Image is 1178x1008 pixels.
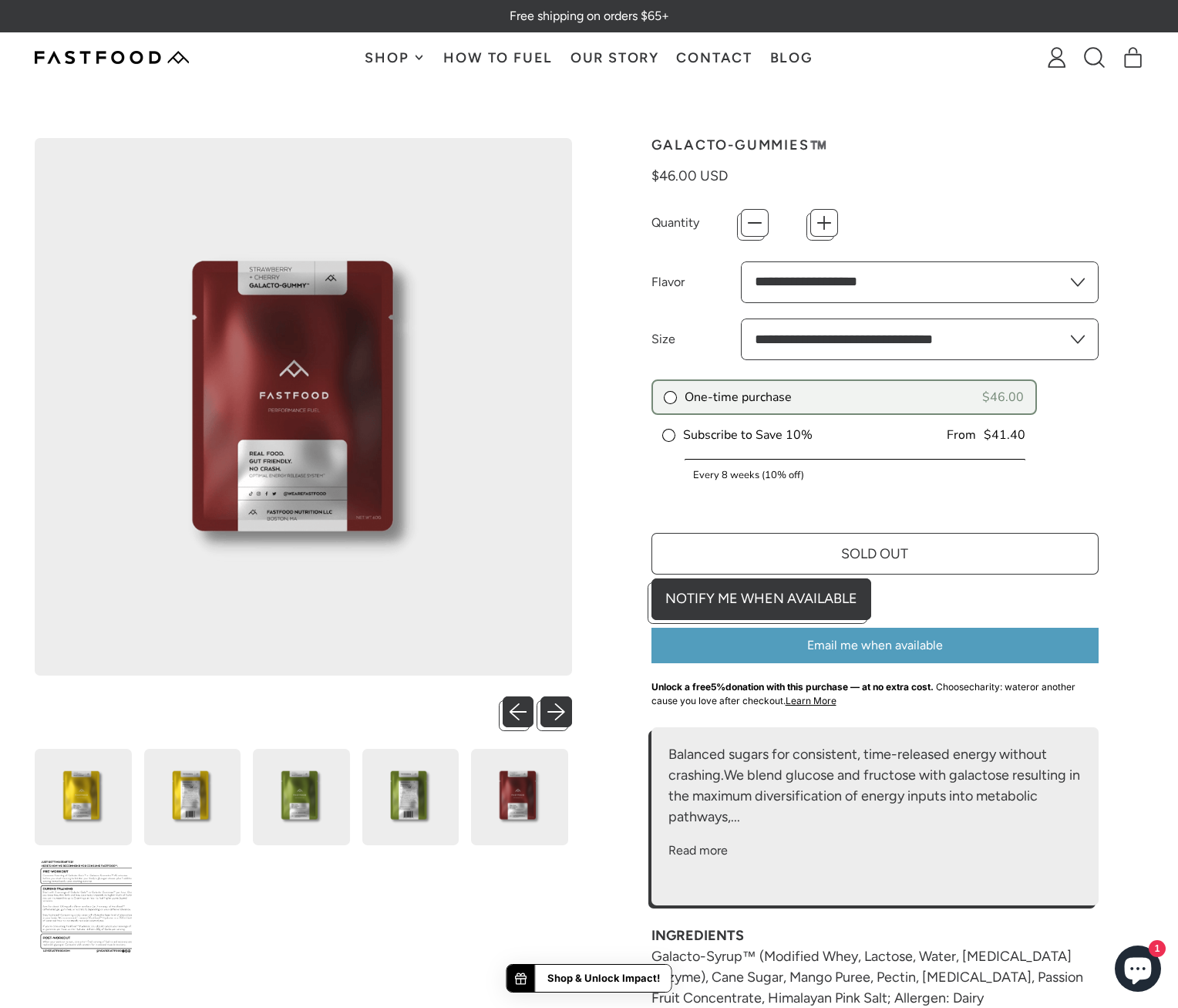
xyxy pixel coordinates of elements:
[651,628,1099,663] button: Email me when available
[665,389,792,406] label: One-time purchase
[144,749,241,846] img: Galacto-Gummies™️ - Fastfood- mango and passionfruit flavor nutrition label
[362,749,459,846] img: Galacto-Gummies™️ - Fastfood citrus and guarana flavor nutrition label
[982,389,1024,406] div: $46.00
[35,138,572,683] div: Galacto-Gummies™️ - Fastfood- strawberry and cherry flavor
[761,33,822,82] a: Blog
[651,138,1099,152] h1: Galacto-Gummies™️
[665,392,673,400] input: One-time purchase
[651,330,741,349] label: Size
[35,51,189,64] img: Fastfood
[947,426,976,443] div: From
[668,841,728,860] button: Read more
[35,138,572,676] img: Galacto-Gummies™️ - Fastfood- strawberry and cherry flavor
[663,430,671,438] input: Subscribe to Save 10%
[663,426,813,443] label: Subscribe to Save 10%
[651,273,741,292] label: Flavor
[435,33,561,82] a: How To Fuel
[651,214,741,232] label: Quantity
[1110,946,1166,996] inbox-online-store-chat: Shopify online store chat
[651,927,744,944] strong: INGREDIENTS
[35,749,132,846] img: Galacto-Gummies™️ - Fastfood mango passionfruit flavor
[651,533,1099,575] button: Sold Out
[841,545,908,562] span: Sold Out
[253,749,350,846] img: Galacto-Gummies™️ - Fastfood Citrus and guarana flavor pouch
[984,426,1025,443] div: $41.40
[651,578,871,620] a: Notify Me When Available
[668,33,761,82] a: Contact
[651,167,728,184] span: $46.00 USD
[356,33,435,82] button: Shop
[810,209,838,237] button: +
[35,858,132,955] img: Galacto-Gummies™️ - Fastfood- how to use during training
[668,744,1081,828] div: Balanced sugars for consistent, time-released energy without crashing.We blend glucose and fructo...
[561,33,668,82] a: Our Story
[365,51,412,65] span: Shop
[741,209,769,237] button: −
[471,749,568,846] img: Galacto-Gummies™️ - Fastfood- strawberry and cherry flavor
